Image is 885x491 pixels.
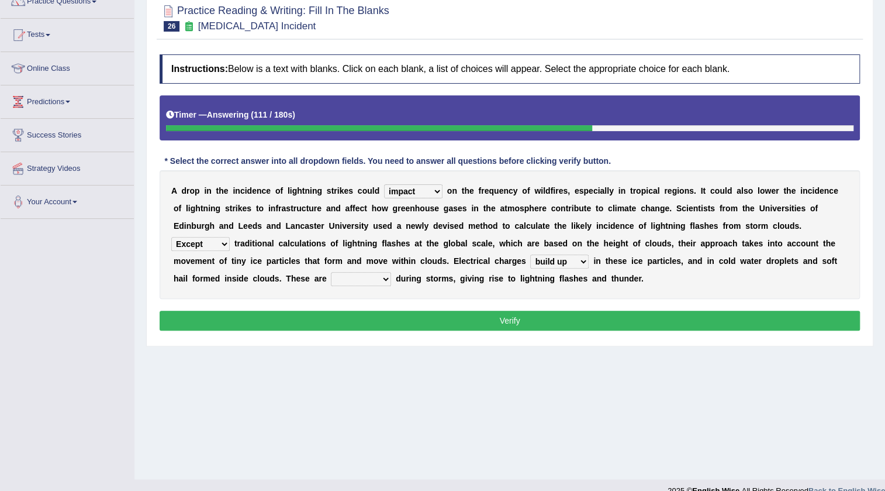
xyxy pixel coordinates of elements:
[166,111,295,119] h5: Timer —
[645,204,651,213] b: h
[553,186,555,195] b: i
[1,119,134,148] a: Success Stories
[641,204,645,213] b: c
[765,186,771,195] b: w
[200,204,203,213] b: t
[760,186,765,195] b: o
[179,221,184,231] b: d
[608,204,613,213] b: c
[558,186,563,195] b: e
[350,204,352,213] b: f
[545,186,551,195] b: d
[534,186,541,195] b: w
[730,204,737,213] b: m
[513,186,518,195] b: y
[268,204,271,213] b: i
[296,204,302,213] b: u
[186,186,189,195] b: r
[355,204,360,213] b: e
[348,186,353,195] b: s
[741,186,744,195] b: l
[541,186,543,195] b: i
[765,204,770,213] b: n
[471,204,473,213] b: i
[184,221,186,231] b: i
[252,186,257,195] b: e
[238,221,243,231] b: L
[469,186,474,195] b: e
[340,186,344,195] b: k
[164,21,179,32] span: 26
[803,186,808,195] b: n
[504,204,507,213] b: t
[598,204,603,213] b: o
[310,186,312,195] b: i
[555,186,558,195] b: r
[784,204,789,213] b: s
[527,186,530,195] b: f
[771,186,776,195] b: e
[604,186,607,195] b: l
[593,186,598,195] b: c
[453,204,458,213] b: s
[624,204,629,213] b: a
[420,204,425,213] b: o
[665,204,669,213] b: e
[801,204,806,213] b: s
[748,186,753,195] b: o
[586,204,591,213] b: e
[534,204,539,213] b: e
[703,186,706,195] b: t
[314,204,317,213] b: r
[292,110,295,119] b: )
[514,204,520,213] b: o
[243,221,248,231] b: e
[317,204,321,213] b: e
[786,186,791,195] b: h
[489,186,494,195] b: q
[281,204,286,213] b: a
[206,186,212,195] b: n
[247,186,252,195] b: d
[575,186,579,195] b: e
[336,204,341,213] b: d
[405,204,410,213] b: e
[597,186,600,195] b: i
[572,204,574,213] b: i
[814,186,820,195] b: d
[297,186,302,195] b: h
[669,204,672,213] b: .
[191,204,196,213] b: g
[742,204,745,213] b: t
[189,186,195,195] b: o
[362,186,368,195] b: o
[529,204,534,213] b: h
[448,204,453,213] b: a
[668,186,672,195] b: e
[600,186,604,195] b: a
[434,204,439,213] b: e
[834,186,838,195] b: e
[812,186,814,195] b: i
[375,186,380,195] b: d
[772,204,777,213] b: v
[230,204,233,213] b: t
[579,186,583,195] b: s
[631,204,636,213] b: e
[561,204,566,213] b: n
[195,204,200,213] b: h
[334,186,337,195] b: r
[499,186,503,195] b: e
[615,204,617,213] b: i
[186,221,192,231] b: n
[579,204,584,213] b: u
[447,186,452,195] b: o
[520,204,524,213] b: s
[1,19,134,48] a: Tests
[276,221,281,231] b: d
[796,204,801,213] b: e
[483,204,486,213] b: t
[400,204,405,213] b: e
[344,186,348,195] b: e
[305,186,310,195] b: n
